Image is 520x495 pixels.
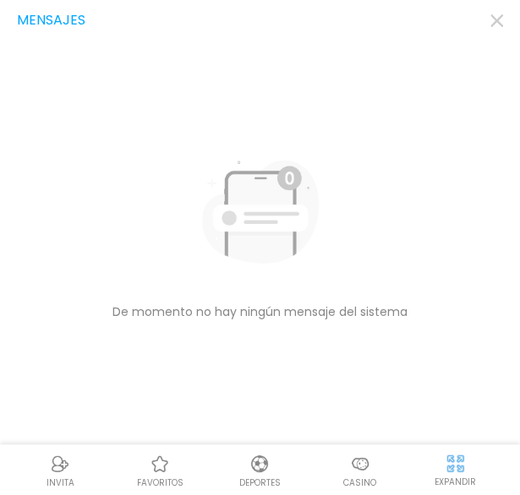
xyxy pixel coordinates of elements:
[435,476,476,488] p: EXPANDIR
[343,476,376,489] p: Casino
[210,451,309,489] a: DeportesDeportesDeportes
[150,454,170,474] img: Casino Favoritos
[310,451,410,489] a: CasinoCasinoCasino
[47,476,74,489] p: INVITA
[350,454,370,474] img: Casino
[249,454,270,474] img: Deportes
[137,476,183,489] p: favoritos
[50,454,70,474] img: Referral
[112,304,408,319] p: De momento no hay ningún mensaje del sistema
[10,451,110,489] a: ReferralReferralINVITA
[110,451,210,489] a: Casino FavoritosCasino Favoritosfavoritos
[201,148,320,266] img: Empty Messages
[17,10,503,30] div: Mensajes
[445,453,466,474] img: hide
[239,476,281,489] p: Deportes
